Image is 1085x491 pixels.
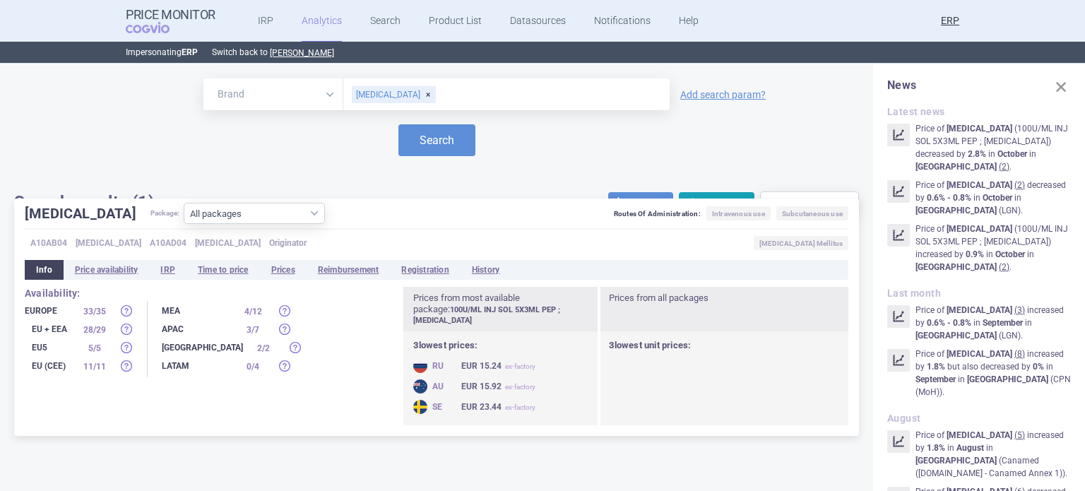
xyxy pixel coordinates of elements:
[25,260,64,280] li: Info
[956,443,984,453] strong: August
[927,443,945,453] strong: 1.8%
[983,193,1012,203] strong: October
[680,90,766,100] a: Add search param?
[413,379,456,394] div: AU
[186,260,260,280] li: Time to price
[195,236,261,250] span: [MEDICAL_DATA]
[235,360,271,374] div: 0 / 4
[915,429,1071,480] p: Price of increased by in in ( Canamed ([DOMAIN_NAME] - Canamed Annex 1) ) .
[162,322,232,336] div: APAC
[966,249,984,259] strong: 0.9%
[25,322,74,336] div: EU + EEA
[776,206,848,220] span: Subcutaneous use
[77,341,112,355] div: 5 / 5
[999,262,1009,272] u: ( 2 )
[915,262,997,272] strong: [GEOGRAPHIC_DATA]
[25,203,150,224] h1: [MEDICAL_DATA]
[1014,180,1025,190] u: ( 2 )
[679,192,754,212] button: Latest News
[390,260,460,280] li: Registration
[915,348,1071,398] p: Price of increased by but also decreased by in in ( CPN (MoH) ) .
[403,287,599,331] h3: Prices from most available package:
[126,8,215,35] a: Price MonitorCOGVIO
[307,260,391,280] li: Reimbursement
[947,305,1012,315] strong: [MEDICAL_DATA]
[126,22,189,33] span: COGVIO
[260,260,307,280] li: Prices
[25,341,74,355] div: EU5
[997,149,1027,159] strong: October
[352,86,436,103] div: [MEDICAL_DATA]
[149,260,186,280] li: IRP
[1033,362,1044,372] strong: 0%
[77,360,112,374] div: 11 / 11
[25,287,403,300] h2: Availability:
[162,304,232,318] div: MEA
[927,318,971,328] strong: 0.6% - 0.8%
[235,323,271,337] div: 3 / 7
[77,323,112,337] div: 28 / 29
[915,179,1071,217] p: Price of decreased by in in ( LGN ) .
[461,260,511,280] li: History
[413,400,456,414] div: SE
[614,206,848,225] div: Routes Of Administration:
[915,122,1071,173] p: Price of ( 100U/ML INJ SOL 5X3ML PEP ; [MEDICAL_DATA] ) decreased by in in .
[1014,349,1025,359] u: ( 8 )
[999,162,1009,172] u: ( 2 )
[461,359,535,374] div: EUR 15.24
[947,349,1012,359] strong: [MEDICAL_DATA]
[1014,430,1025,440] u: ( 5 )
[706,206,771,220] span: Intravenous use
[887,78,1071,92] h1: News
[461,400,535,415] div: EUR 23.44
[14,191,154,213] h1: Search results (1)
[162,359,232,373] div: LATAM
[182,47,198,57] strong: ERP
[915,206,997,215] strong: [GEOGRAPHIC_DATA]
[608,192,673,212] button: Download
[995,249,1025,259] strong: October
[505,403,535,411] span: ex-factory
[599,287,848,309] h3: Prices from all packages
[461,379,535,394] div: EUR 15.92
[270,47,334,59] button: [PERSON_NAME]
[413,340,589,352] h2: 3 lowest prices:
[398,124,475,156] button: Search
[25,304,74,318] div: Europe
[947,430,1012,440] strong: [MEDICAL_DATA]
[968,149,986,159] strong: 2.8%
[413,359,427,373] img: Russian Federation
[505,362,535,370] span: ex-factory
[413,379,427,394] img: Australia
[150,203,180,224] span: Package:
[983,318,1023,328] strong: September
[64,260,150,280] li: Price availability
[915,304,1071,342] p: Price of increased by in in ( LGN ) .
[915,162,997,172] strong: [GEOGRAPHIC_DATA]
[915,374,956,384] strong: September
[505,383,535,391] span: ex-factory
[77,304,112,319] div: 33 / 35
[887,413,1071,425] h2: August
[413,400,427,414] img: Sweden
[754,236,848,250] span: [MEDICAL_DATA] Mellitus
[126,42,959,63] p: Impersonating Switch back to
[76,236,141,250] span: [MEDICAL_DATA]
[413,305,560,326] strong: 100U/ML INJ SOL 5X3ML PEP ; [MEDICAL_DATA]
[915,223,1071,273] p: Price of ( 100U/ML INJ SOL 5X3ML PEP ; [MEDICAL_DATA] ) increased by in in .
[25,359,74,373] div: EU (CEE)
[235,304,271,319] div: 4 / 12
[887,288,1071,300] h2: Last month
[150,236,186,250] span: A10AD04
[1014,305,1025,315] u: ( 3 )
[162,341,243,355] div: [GEOGRAPHIC_DATA]
[915,331,997,341] strong: [GEOGRAPHIC_DATA]
[915,456,997,466] strong: [GEOGRAPHIC_DATA]
[269,236,307,250] span: Originator
[947,224,1012,234] strong: [MEDICAL_DATA]
[947,180,1012,190] strong: [MEDICAL_DATA]
[413,359,456,373] div: RU
[967,374,1048,384] strong: [GEOGRAPHIC_DATA]
[927,362,945,372] strong: 1.8%
[887,106,1071,118] h2: Latest news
